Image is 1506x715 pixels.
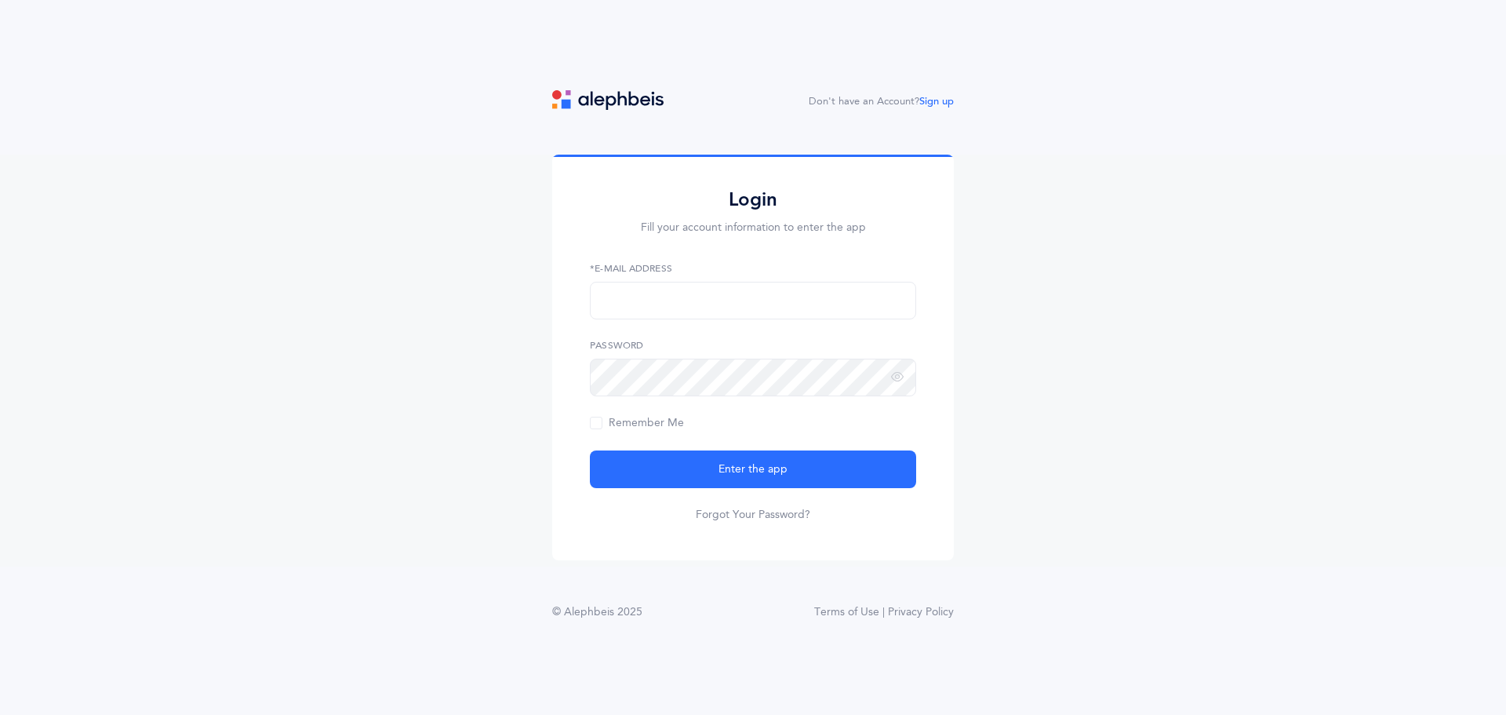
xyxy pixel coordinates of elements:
button: Enter the app [590,451,916,488]
label: *E-Mail Address [590,261,916,275]
a: Forgot Your Password? [696,507,810,523]
a: Sign up [919,96,954,107]
div: Don't have an Account? [809,94,954,110]
img: logo.svg [552,90,664,110]
label: Password [590,338,916,352]
span: Remember Me [590,417,684,429]
div: © Alephbeis 2025 [552,604,642,621]
h2: Login [590,188,916,212]
span: Enter the app [718,461,788,478]
a: Terms of Use | Privacy Policy [814,604,954,621]
p: Fill your account information to enter the app [590,220,916,236]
